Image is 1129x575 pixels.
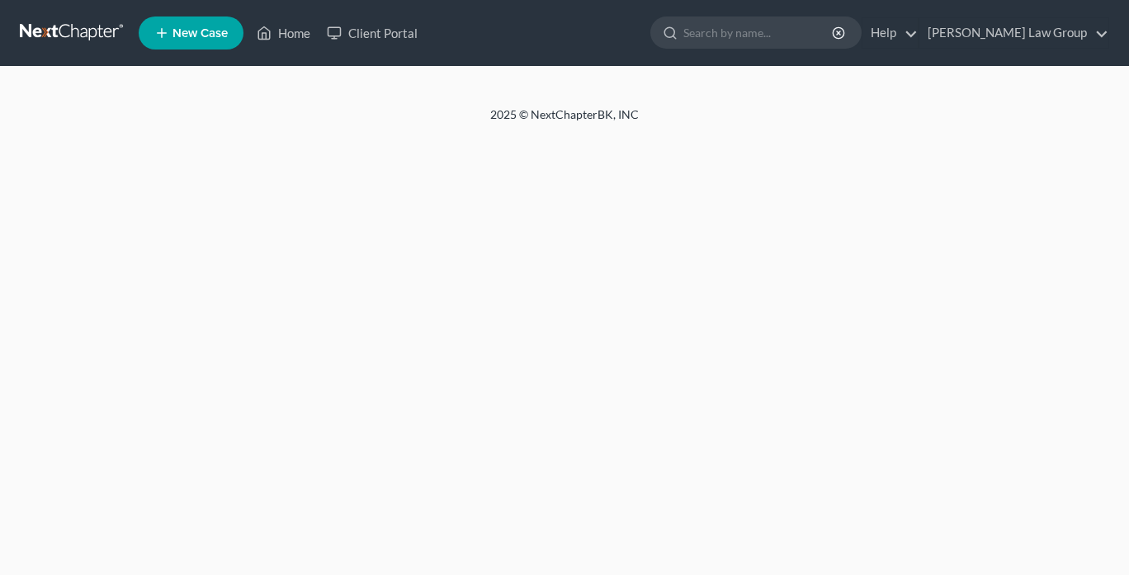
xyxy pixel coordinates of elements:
a: Client Portal [319,18,426,48]
div: 2025 © NextChapterBK, INC [94,106,1035,136]
a: Help [862,18,918,48]
a: Home [248,18,319,48]
input: Search by name... [683,17,834,48]
span: New Case [172,27,228,40]
a: [PERSON_NAME] Law Group [919,18,1108,48]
